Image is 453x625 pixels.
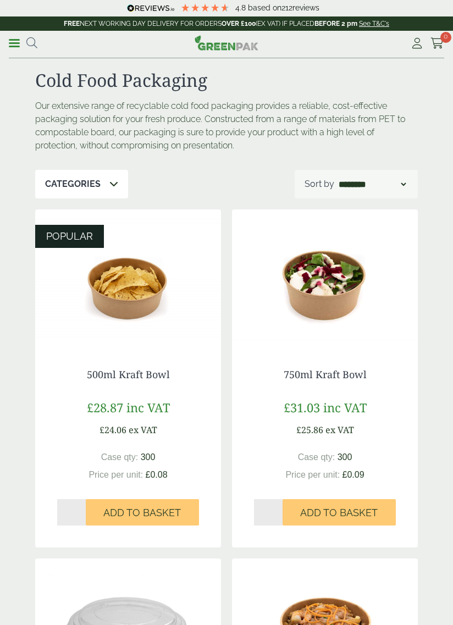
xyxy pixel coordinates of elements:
[127,4,175,12] img: REVIEWS.io
[86,499,199,526] button: Add to Basket
[281,3,292,12] span: 212
[87,399,123,416] span: £28.87
[283,499,396,526] button: Add to Basket
[35,99,418,152] p: Our extensive range of recyclable cold food packaging provides a reliable, cost-effective packagi...
[430,35,444,52] a: 0
[359,20,389,27] a: See T&C's
[195,35,258,51] img: GreenPak Supplies
[298,452,335,462] span: Case qty:
[235,3,248,12] span: 4.8
[87,368,170,381] a: 500ml Kraft Bowl
[222,20,256,27] strong: OVER £100
[35,70,418,91] h1: Cold Food Packaging
[129,424,157,436] span: ex VAT
[314,20,357,27] strong: BEFORE 2 pm
[292,3,319,12] span: reviews
[336,178,408,191] select: Shop order
[126,399,170,416] span: inc VAT
[285,470,340,479] span: Price per unit:
[45,178,101,191] p: Categories
[100,424,126,436] span: £24.06
[284,399,320,416] span: £31.03
[232,209,418,347] img: Kraft Bowl 750ml with Goats Cheese Salad Open
[248,3,281,12] span: Based on
[440,32,451,43] span: 0
[180,3,230,13] div: 4.79 Stars
[284,368,367,381] a: 750ml Kraft Bowl
[338,452,352,462] span: 300
[300,507,378,519] span: Add to Basket
[64,20,80,27] strong: FREE
[46,230,93,242] span: POPULAR
[323,399,367,416] span: inc VAT
[101,452,139,462] span: Case qty:
[325,424,354,436] span: ex VAT
[342,470,364,479] span: £0.09
[430,38,444,49] i: Cart
[146,470,168,479] span: £0.08
[141,452,156,462] span: 300
[35,209,221,347] img: Kraft Bowl 500ml with Nachos
[103,507,181,519] span: Add to Basket
[410,38,424,49] i: My Account
[296,424,323,436] span: £25.86
[89,470,143,479] span: Price per unit:
[305,178,334,191] p: Sort by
